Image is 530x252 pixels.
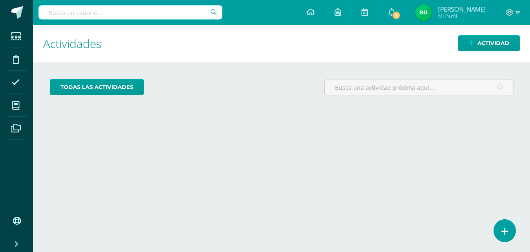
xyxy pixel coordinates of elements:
h1: Actividades [43,25,520,62]
a: todas las Actividades [50,79,144,95]
span: Actividad [477,36,509,51]
input: Busca una actividad próxima aquí... [325,79,513,96]
input: Busca un usuario... [39,5,222,19]
span: 1 [392,11,401,20]
a: Actividad [458,35,520,51]
span: [PERSON_NAME] [438,5,486,13]
img: 2c11327699db2466d9a0db0d4c93f10f.png [415,4,432,21]
span: Mi Perfil [438,12,486,19]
